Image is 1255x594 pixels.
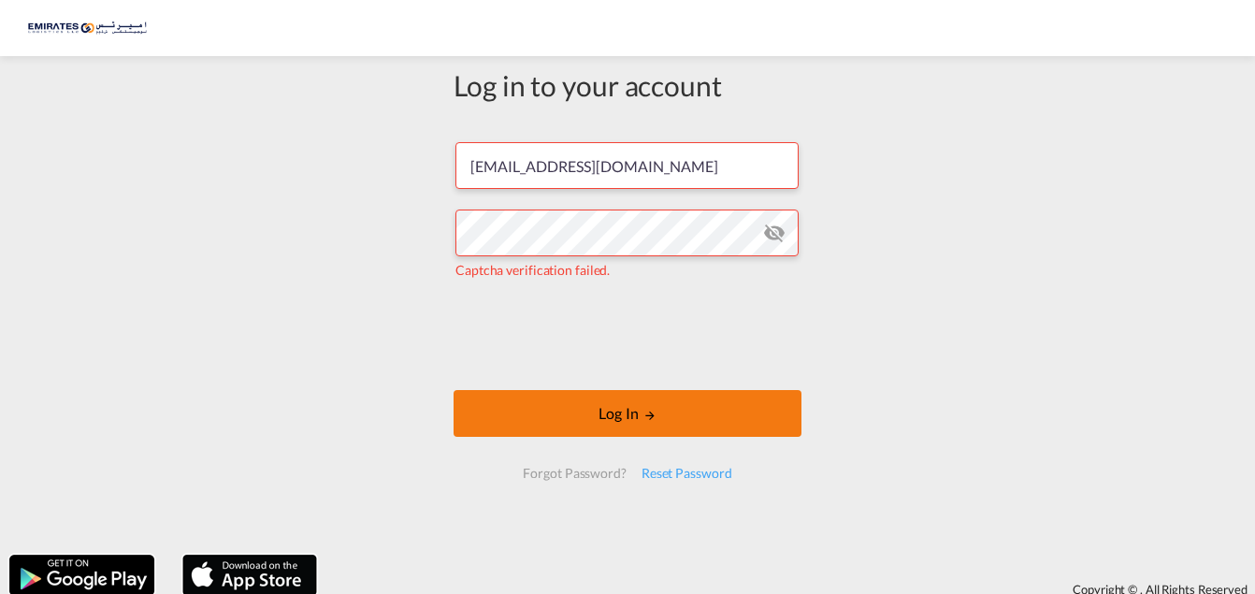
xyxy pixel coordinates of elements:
[634,456,740,490] div: Reset Password
[454,65,801,105] div: Log in to your account
[763,222,786,244] md-icon: icon-eye-off
[485,298,770,371] iframe: reCAPTCHA
[515,456,633,490] div: Forgot Password?
[455,142,799,189] input: Enter email/phone number
[454,390,801,437] button: LOGIN
[28,7,154,50] img: c67187802a5a11ec94275b5db69a26e6.png
[455,262,610,278] span: Captcha verification failed.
